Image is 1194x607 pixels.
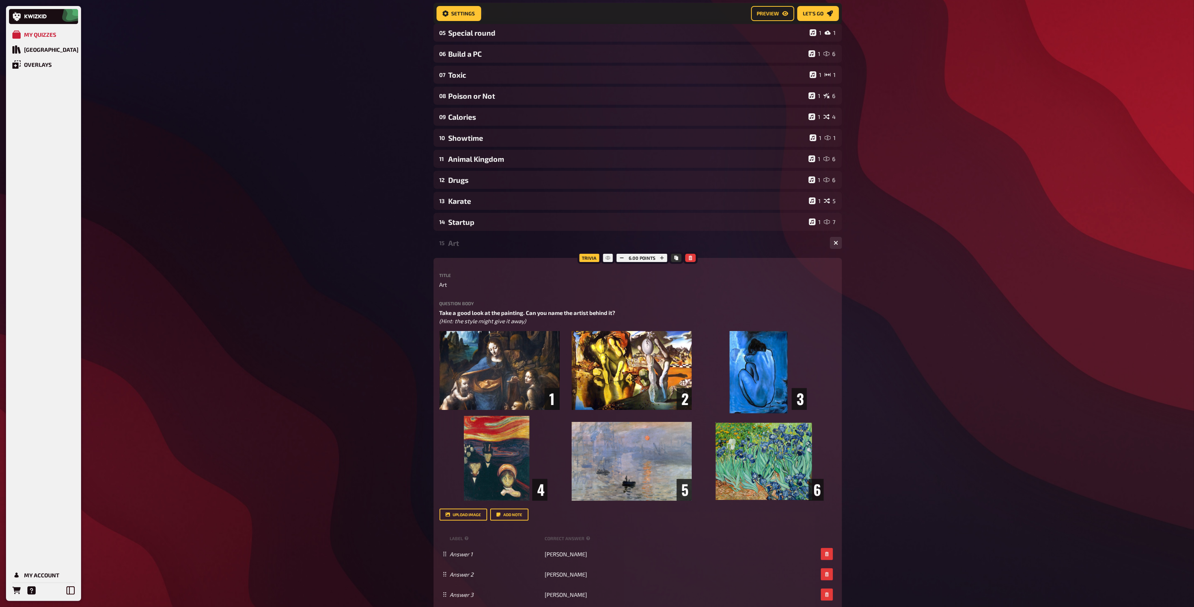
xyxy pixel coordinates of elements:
div: 1 [809,155,821,162]
div: My Account [24,572,59,578]
small: label [450,535,542,542]
div: 12 [440,176,446,183]
i: Answer 2 [450,571,474,578]
div: 1 [825,71,836,78]
a: Settings [437,6,481,21]
div: 08 [440,92,446,99]
div: 1 [809,113,821,120]
div: 1 [809,176,821,183]
div: Trivia [577,252,601,264]
div: 1 [810,71,822,78]
span: Let's go [803,11,824,16]
a: Help [24,583,39,598]
div: 4 [824,113,836,120]
div: Startup [449,218,806,226]
div: 1 [825,29,836,36]
a: My Account [9,568,78,583]
button: Add note [490,509,528,521]
span: [PERSON_NAME] [545,551,587,557]
a: My Quizzes [9,27,78,42]
label: Question body [440,301,836,306]
div: 1 [809,50,821,57]
img: Flags (8) [440,331,824,501]
div: Special round [449,29,807,37]
i: Answer 1 [450,551,473,557]
span: [PERSON_NAME] [545,591,587,598]
span: Take a good look at the painting. Can you name the artist behind it? [440,309,616,316]
div: 09 [440,113,446,120]
div: 1 [810,134,822,141]
div: Toxic [449,71,807,79]
div: [GEOGRAPHIC_DATA] [24,46,78,53]
div: 1 [810,29,822,36]
div: 14 [440,218,446,225]
div: 10 [440,134,446,141]
div: 6 [824,50,836,57]
div: 7 [824,218,836,225]
span: Settings [452,11,475,16]
button: upload image [440,509,487,521]
div: 06 [440,50,446,57]
div: 5 [824,197,836,204]
div: Calories [449,113,806,121]
span: (Hint: the style might give it away) [440,318,526,324]
div: Overlays [24,61,52,68]
span: Art [440,280,447,289]
div: 6 [824,176,836,183]
div: 1 [809,92,821,99]
div: Animal Kingdom [449,155,806,163]
span: Preview [757,11,779,16]
div: Showtime [449,134,807,142]
div: 15 [440,239,446,246]
div: 1 [825,134,836,141]
small: correct answer [545,535,592,542]
div: 1 [809,218,821,225]
div: 6 [824,92,836,99]
a: Orders [9,583,24,598]
div: My Quizzes [24,31,56,38]
div: 1 [809,197,821,204]
label: Title [440,273,836,277]
i: Answer 3 [450,591,474,598]
div: Karate [449,197,806,205]
a: Preview [751,6,794,21]
div: 05 [440,29,446,36]
div: 13 [440,197,446,204]
div: Art [449,239,824,247]
div: Poison or Not [449,92,806,100]
div: 6 [824,155,836,162]
a: Quiz Library [9,42,78,57]
div: 07 [440,71,446,78]
div: 6.00 points [615,252,669,264]
div: Drugs [449,176,806,184]
button: Copy [671,254,682,262]
div: 11 [440,155,446,162]
a: Overlays [9,57,78,72]
a: Let's go [797,6,839,21]
div: Build a PC [449,50,806,58]
span: [PERSON_NAME] [545,571,587,578]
